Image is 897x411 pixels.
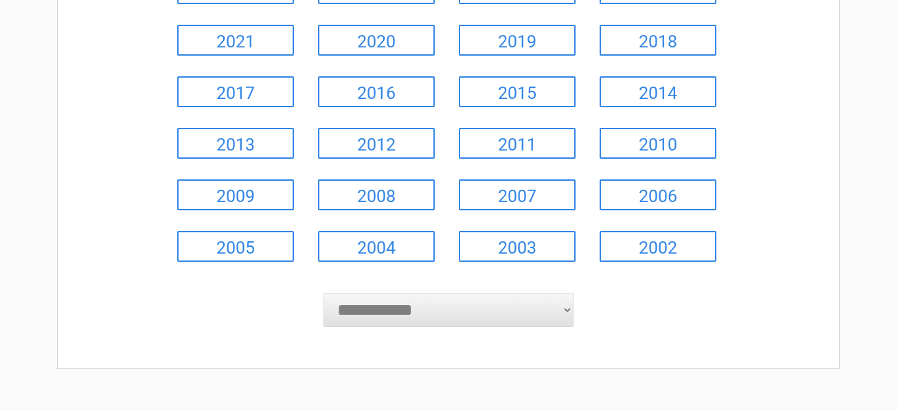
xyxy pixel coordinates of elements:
a: 2021 [177,25,294,56]
a: 2013 [177,128,294,159]
a: 2008 [318,179,435,210]
a: 2006 [600,179,716,210]
a: 2015 [459,76,576,107]
a: 2018 [600,25,716,56]
a: 2004 [318,231,435,262]
a: 2010 [600,128,716,159]
a: 2019 [459,25,576,56]
a: 2003 [459,231,576,262]
a: 2005 [177,231,294,262]
a: 2009 [177,179,294,210]
a: 2002 [600,231,716,262]
a: 2007 [459,179,576,210]
a: 2020 [318,25,435,56]
a: 2014 [600,76,716,107]
a: 2016 [318,76,435,107]
a: 2012 [318,128,435,159]
a: 2011 [459,128,576,159]
a: 2017 [177,76,294,107]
